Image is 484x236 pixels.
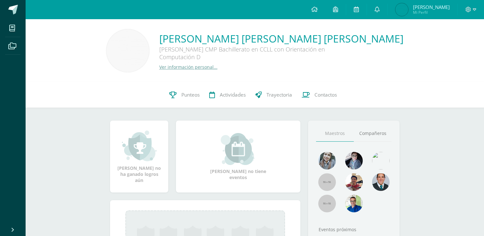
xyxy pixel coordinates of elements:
img: b8baad08a0802a54ee139394226d2cf3.png [345,152,363,169]
img: achievement_small.png [122,130,157,162]
a: Contactos [297,82,342,108]
span: Contactos [314,91,337,98]
span: Actividades [220,91,246,98]
a: [PERSON_NAME] [PERSON_NAME] [PERSON_NAME] [159,32,403,45]
img: bd69e91e4ed03f0e21a51cbaf098f92e.png [395,3,408,16]
img: 55x55 [318,173,336,191]
img: 55x55 [318,195,336,212]
div: [PERSON_NAME] no ha ganado logros aún [116,130,162,183]
img: 10741f48bcca31577cbcd80b61dad2f3.png [345,195,363,212]
a: Ver información personal... [159,64,218,70]
img: 66b2ea6c2180a1072aafbfc7570e3c10.png [108,31,148,71]
span: Trayectoria [266,91,292,98]
span: Punteos [181,91,200,98]
a: Compañeros [354,125,392,142]
img: eec80b72a0218df6e1b0c014193c2b59.png [372,173,390,191]
a: Maestros [316,125,354,142]
div: [PERSON_NAME] CMP Bachillerato en CCLL con Orientación en Computación D [159,45,351,64]
a: Actividades [204,82,250,108]
span: Mi Perfil [413,10,450,15]
img: event_small.png [221,133,256,165]
img: 11152eb22ca3048aebc25a5ecf6973a7.png [345,173,363,191]
a: Punteos [164,82,204,108]
img: 45bd7986b8947ad7e5894cbc9b781108.png [318,152,336,169]
span: [PERSON_NAME] [413,4,450,10]
div: [PERSON_NAME] no tiene eventos [206,133,270,180]
div: Eventos próximos [316,226,392,232]
a: Trayectoria [250,82,297,108]
img: c25c8a4a46aeab7e345bf0f34826bacf.png [372,152,390,169]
